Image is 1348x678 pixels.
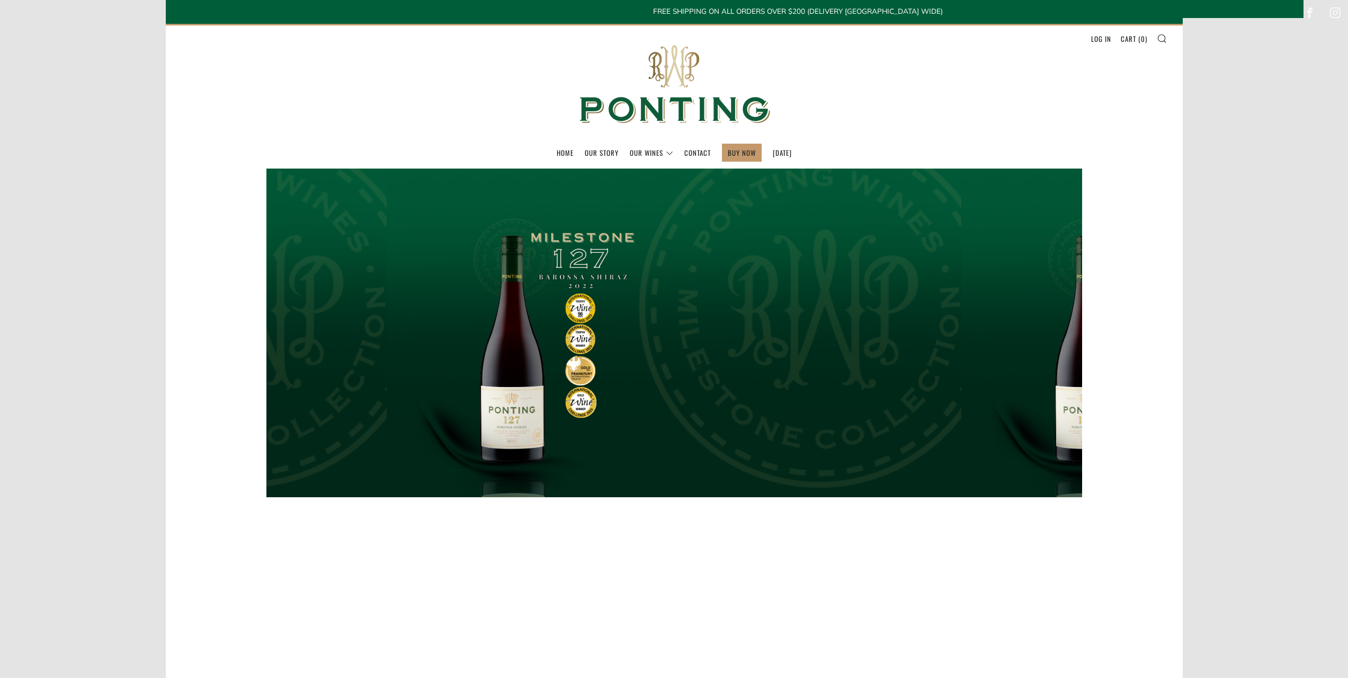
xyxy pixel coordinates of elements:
a: Log in [1091,30,1111,47]
span: 0 [1141,33,1145,44]
a: Home [557,144,574,161]
img: Ponting Wines [568,25,780,144]
a: Contact [684,144,711,161]
a: Cart (0) [1121,30,1147,47]
a: Our Wines [630,144,673,161]
a: Our Story [585,144,619,161]
a: BUY NOW [728,144,756,161]
a: [DATE] [773,144,792,161]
